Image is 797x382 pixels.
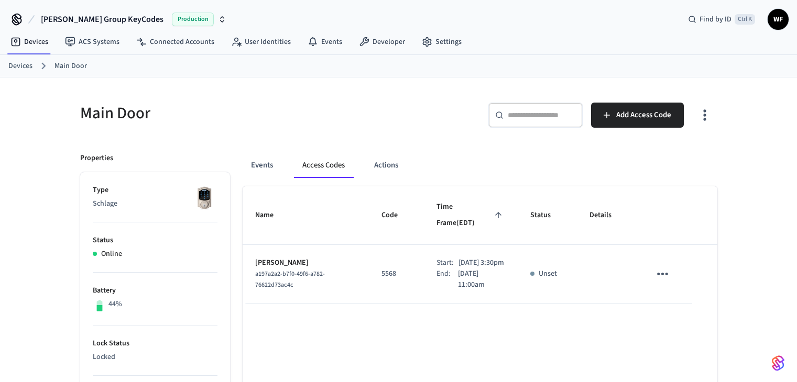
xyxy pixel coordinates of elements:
button: Actions [366,153,407,178]
p: Status [93,235,217,246]
img: Schlage Sense Smart Deadbolt with Camelot Trim, Front [191,185,217,211]
p: Battery [93,285,217,296]
span: Time Frame(EDT) [436,199,505,232]
p: [DATE] 11:00am [458,268,505,290]
button: Events [243,153,281,178]
p: [DATE] 3:30pm [458,257,504,268]
a: ACS Systems [57,32,128,51]
p: Schlage [93,198,217,209]
p: Locked [93,352,217,363]
a: Developer [351,32,413,51]
h5: Main Door [80,103,392,124]
div: Start: [436,257,458,268]
p: 5568 [381,268,411,279]
span: Find by ID [700,14,732,25]
span: Ctrl K [735,14,755,25]
img: SeamLogoGradient.69752ec5.svg [772,355,784,372]
div: Find by IDCtrl K [680,10,763,29]
span: a197a2a2-b7f0-49f6-a782-76622d73ac4c [255,269,325,289]
p: Online [101,249,122,260]
p: 44% [108,299,122,310]
span: Status [530,207,564,223]
button: WF [768,9,789,30]
table: sticky table [243,186,717,304]
a: Devices [8,61,32,72]
p: Properties [80,153,113,164]
span: Name [255,207,287,223]
span: Code [381,207,411,223]
span: WF [769,10,788,29]
a: Events [299,32,351,51]
a: Devices [2,32,57,51]
p: [PERSON_NAME] [255,257,357,268]
div: End: [436,268,458,290]
a: Connected Accounts [128,32,223,51]
button: Access Codes [294,153,353,178]
span: Details [589,207,625,223]
button: Add Access Code [591,103,684,128]
p: Unset [539,268,557,279]
span: Add Access Code [616,108,671,122]
div: ant example [243,153,717,178]
p: Type [93,185,217,196]
a: User Identities [223,32,299,51]
span: Production [172,13,214,26]
p: Lock Status [93,338,217,349]
span: [PERSON_NAME] Group KeyCodes [41,13,163,26]
a: Main Door [54,61,87,72]
a: Settings [413,32,470,51]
